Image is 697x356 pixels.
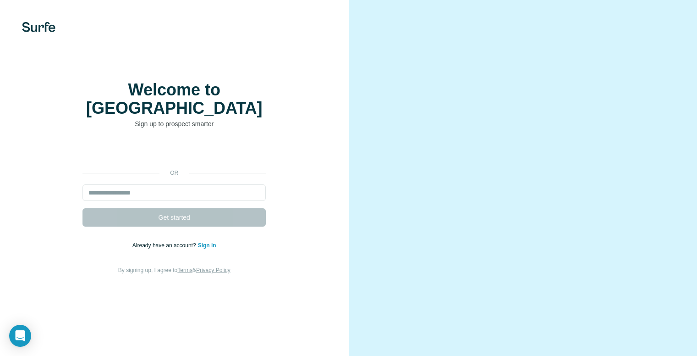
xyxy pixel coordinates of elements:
a: Terms [177,267,192,273]
h1: Welcome to [GEOGRAPHIC_DATA] [82,81,266,117]
span: Already have an account? [132,242,198,249]
img: Surfe's logo [22,22,55,32]
div: Open Intercom Messenger [9,325,31,347]
p: Sign up to prospect smarter [82,119,266,128]
span: By signing up, I agree to & [118,267,231,273]
p: or [159,169,189,177]
a: Sign in [198,242,216,249]
a: Privacy Policy [196,267,231,273]
iframe: Sign in with Google Button [78,142,270,162]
